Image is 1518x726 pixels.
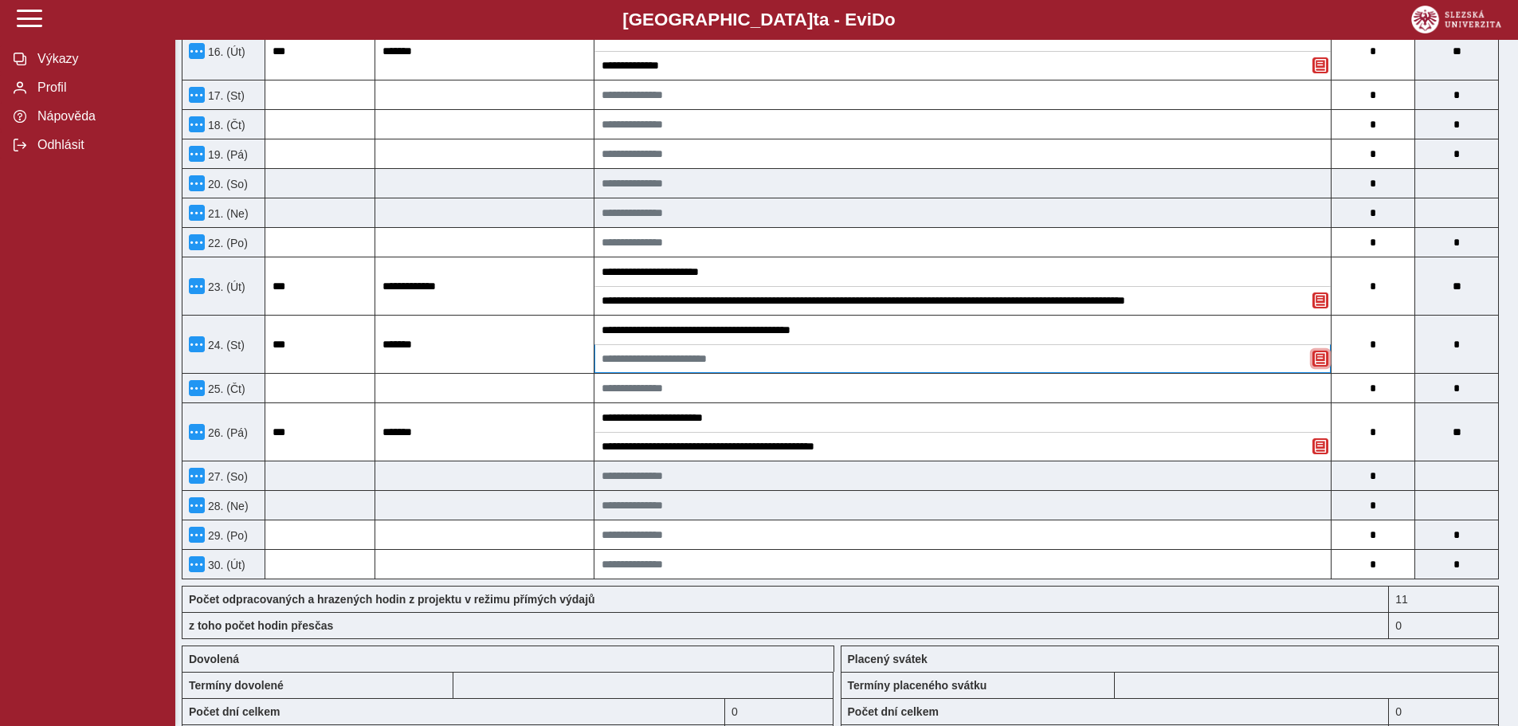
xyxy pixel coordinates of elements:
span: Nápověda [33,109,162,124]
button: Menu [189,527,205,543]
b: Počet dní celkem [189,705,280,718]
div: 11 [1389,586,1499,612]
button: Menu [189,468,205,484]
img: logo_web_su.png [1411,6,1501,33]
span: 24. (St) [205,339,245,351]
b: z toho počet hodin přesčas [189,619,333,632]
span: Výkazy [33,52,162,66]
button: Menu [189,146,205,162]
button: Odstranit poznámku [1312,351,1328,367]
button: Menu [189,205,205,221]
button: Odstranit poznámku [1312,438,1328,454]
span: D [872,10,885,29]
button: Menu [189,497,205,513]
span: 27. (So) [205,470,248,483]
span: 20. (So) [205,178,248,190]
b: [GEOGRAPHIC_DATA] a - Evi [48,10,1470,30]
button: Menu [189,556,205,572]
button: Menu [189,175,205,191]
div: 0 [1389,612,1499,639]
span: Profil [33,80,162,95]
b: Dovolená [189,653,239,665]
button: Menu [189,380,205,396]
span: 18. (Čt) [205,119,245,131]
span: 16. (Út) [205,45,245,58]
span: 30. (Út) [205,559,245,571]
b: Termíny dovolené [189,679,284,692]
button: Odstranit poznámku [1312,292,1328,308]
div: 0 [1389,698,1499,724]
span: Odhlásit [33,138,162,152]
span: 25. (Čt) [205,383,245,395]
b: Počet dní celkem [848,705,939,718]
button: Menu [189,424,205,440]
button: Menu [189,234,205,250]
span: 26. (Pá) [205,426,248,439]
b: Placený svátek [848,653,928,665]
span: 29. (Po) [205,529,248,542]
span: 21. (Ne) [205,207,249,220]
button: Odstranit poznámku [1312,57,1328,73]
span: t [813,10,818,29]
button: Menu [189,278,205,294]
span: 23. (Út) [205,281,245,293]
div: 0 [725,698,834,724]
button: Menu [189,336,205,352]
span: 19. (Pá) [205,148,248,161]
button: Menu [189,43,205,59]
span: 22. (Po) [205,237,248,249]
button: Menu [189,116,205,132]
span: 28. (Ne) [205,500,249,512]
span: o [885,10,896,29]
b: Počet odpracovaných a hrazených hodin z projektu v režimu přímých výdajů [189,593,595,606]
b: Termíny placeného svátku [848,679,987,692]
span: 17. (St) [205,89,245,102]
button: Menu [189,87,205,103]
